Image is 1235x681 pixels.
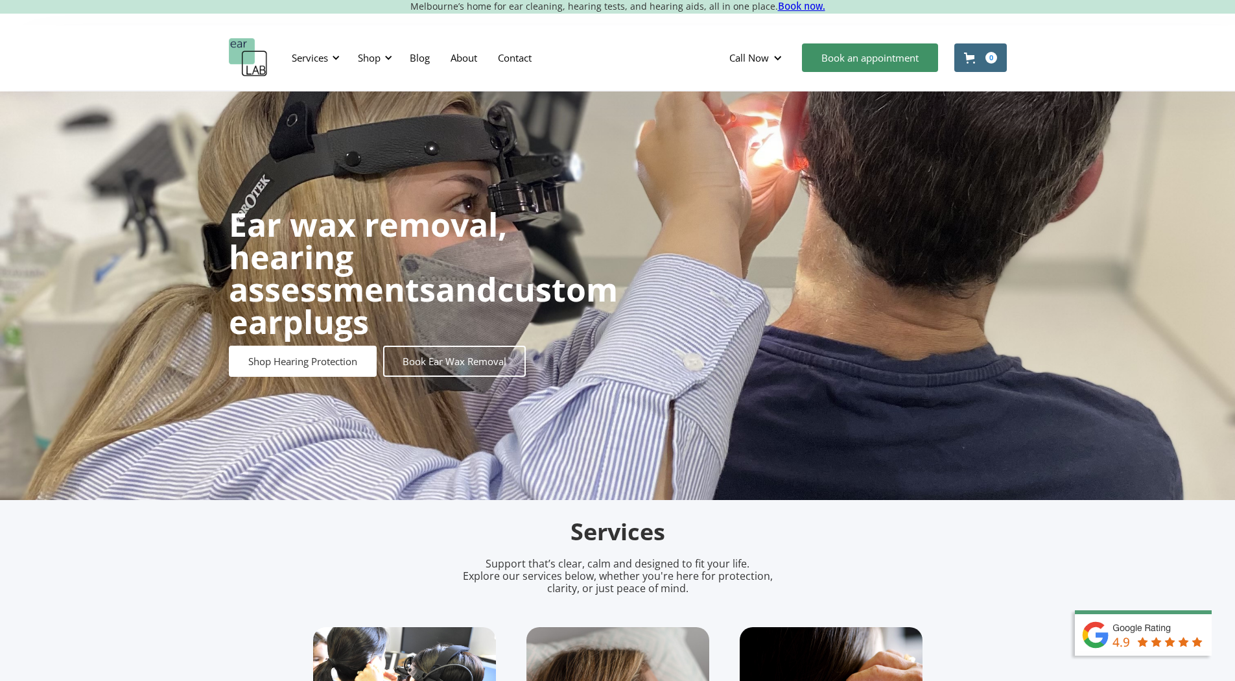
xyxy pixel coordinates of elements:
a: Open cart [954,43,1007,72]
a: Book Ear Wax Removal [383,346,526,377]
a: About [440,39,488,77]
div: Call Now [719,38,795,77]
div: Shop [350,38,396,77]
a: Shop Hearing Protection [229,346,377,377]
div: Shop [358,51,381,64]
div: Services [292,51,328,64]
a: Blog [399,39,440,77]
a: Contact [488,39,542,77]
div: Services [284,38,344,77]
div: 0 [985,52,997,64]
strong: custom earplugs [229,267,618,344]
div: Call Now [729,51,769,64]
h2: Services [313,517,923,547]
p: Support that’s clear, calm and designed to fit your life. Explore our services below, whether you... [446,558,790,595]
a: home [229,38,268,77]
h1: and [229,208,618,338]
a: Book an appointment [802,43,938,72]
strong: Ear wax removal, hearing assessments [229,202,507,311]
